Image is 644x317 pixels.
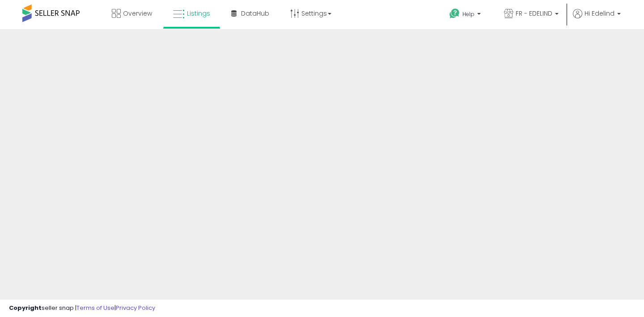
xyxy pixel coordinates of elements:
[9,304,42,312] strong: Copyright
[187,9,210,18] span: Listings
[585,9,614,18] span: Hi Edelind
[123,9,152,18] span: Overview
[442,1,490,29] a: Help
[449,8,460,19] i: Get Help
[516,9,552,18] span: FR - EDELIND
[241,9,269,18] span: DataHub
[9,304,155,313] div: seller snap | |
[462,10,475,18] span: Help
[76,304,114,312] a: Terms of Use
[116,304,155,312] a: Privacy Policy
[573,9,621,29] a: Hi Edelind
